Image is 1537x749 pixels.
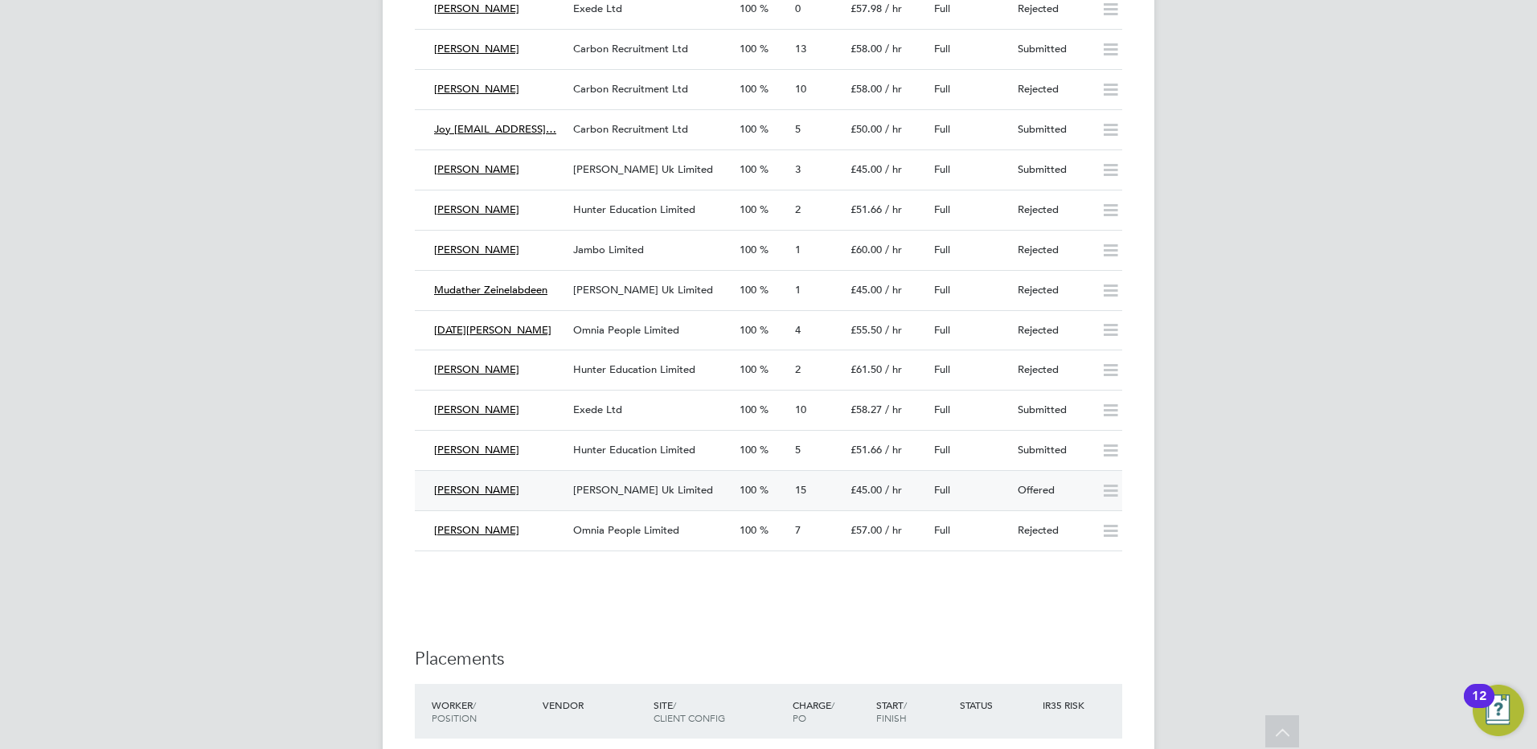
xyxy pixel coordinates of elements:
span: 10 [795,403,806,416]
span: 100 [740,2,756,15]
span: Full [934,403,950,416]
div: Charge [789,690,872,732]
span: £45.00 [850,162,882,176]
div: Rejected [1011,317,1095,344]
span: Full [934,122,950,136]
span: / hr [885,2,902,15]
span: £61.50 [850,362,882,376]
span: 100 [740,323,756,337]
div: Submitted [1011,157,1095,183]
span: [PERSON_NAME] Uk Limited [573,283,713,297]
span: £45.00 [850,283,882,297]
span: / Client Config [654,698,725,724]
span: Full [934,82,950,96]
span: 1 [795,283,801,297]
span: Hunter Education Limited [573,443,695,456]
span: / hr [885,523,902,537]
div: 12 [1472,696,1486,717]
span: / PO [793,698,834,724]
div: Rejected [1011,197,1095,223]
span: Full [934,483,950,497]
span: Full [934,443,950,456]
span: £50.00 [850,122,882,136]
span: 100 [740,203,756,216]
span: [PERSON_NAME] [434,483,519,497]
span: / Position [432,698,477,724]
span: 1 [795,243,801,256]
div: Offered [1011,477,1095,504]
button: Open Resource Center, 12 new notifications [1473,685,1524,736]
span: £58.27 [850,403,882,416]
span: Omnia People Limited [573,523,679,537]
span: £57.00 [850,523,882,537]
div: Rejected [1011,518,1095,544]
span: Full [934,42,950,55]
span: Hunter Education Limited [573,203,695,216]
span: 100 [740,42,756,55]
span: Full [934,362,950,376]
span: Exede Ltd [573,403,622,416]
span: 100 [740,243,756,256]
span: / hr [885,42,902,55]
span: 100 [740,483,756,497]
span: [PERSON_NAME] [434,2,519,15]
span: [PERSON_NAME] [434,203,519,216]
span: 100 [740,283,756,297]
span: 3 [795,162,801,176]
span: Hunter Education Limited [573,362,695,376]
span: £58.00 [850,82,882,96]
span: Exede Ltd [573,2,622,15]
span: Carbon Recruitment Ltd [573,122,688,136]
div: Rejected [1011,277,1095,304]
div: Rejected [1011,237,1095,264]
div: Submitted [1011,36,1095,63]
span: Full [934,283,950,297]
span: Full [934,243,950,256]
span: [DATE][PERSON_NAME] [434,323,551,337]
span: [PERSON_NAME] [434,403,519,416]
span: / hr [885,283,902,297]
span: / hr [885,243,902,256]
span: / hr [885,162,902,176]
span: / hr [885,323,902,337]
span: [PERSON_NAME] Uk Limited [573,162,713,176]
span: [PERSON_NAME] Uk Limited [573,483,713,497]
span: [PERSON_NAME] [434,362,519,376]
span: 15 [795,483,806,497]
span: Full [934,323,950,337]
span: Full [934,523,950,537]
span: £60.00 [850,243,882,256]
span: / hr [885,203,902,216]
span: [PERSON_NAME] [434,243,519,256]
div: Rejected [1011,357,1095,383]
span: 2 [795,203,801,216]
span: Joy [EMAIL_ADDRESS]… [434,122,556,136]
span: / Finish [876,698,907,724]
span: [PERSON_NAME] [434,443,519,456]
span: Carbon Recruitment Ltd [573,82,688,96]
div: Start [872,690,956,732]
span: 7 [795,523,801,537]
div: Rejected [1011,76,1095,103]
span: [PERSON_NAME] [434,523,519,537]
span: £57.98 [850,2,882,15]
span: £58.00 [850,42,882,55]
span: / hr [885,483,902,497]
span: 13 [795,42,806,55]
span: [PERSON_NAME] [434,162,519,176]
span: 100 [740,523,756,537]
span: 100 [740,403,756,416]
span: [PERSON_NAME] [434,42,519,55]
span: Full [934,203,950,216]
div: Worker [428,690,539,732]
span: Omnia People Limited [573,323,679,337]
span: 5 [795,443,801,456]
span: 5 [795,122,801,136]
h3: Placements [415,648,1122,671]
span: / hr [885,122,902,136]
span: Full [934,2,950,15]
span: 100 [740,362,756,376]
span: £55.50 [850,323,882,337]
span: 100 [740,443,756,456]
span: Mudather Zeinelabdeen [434,283,547,297]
